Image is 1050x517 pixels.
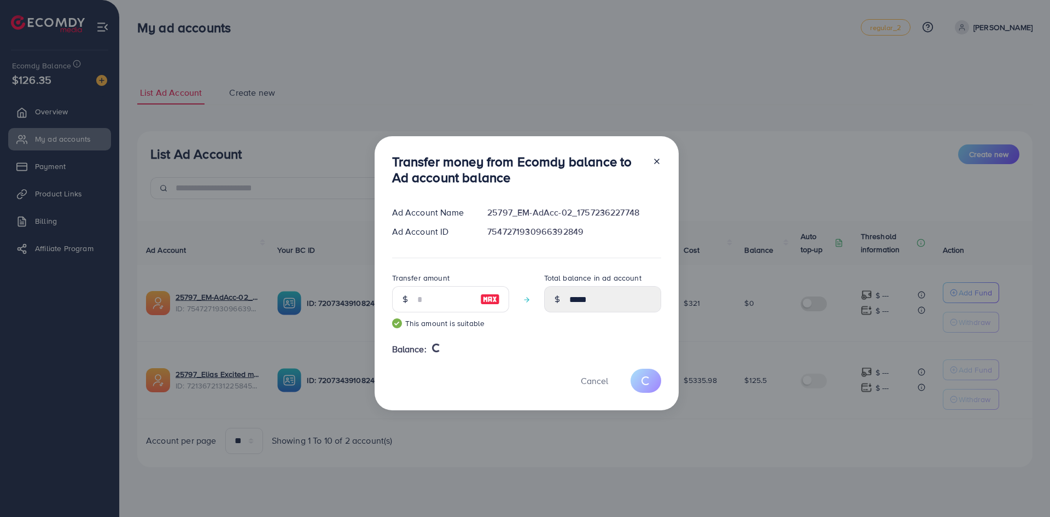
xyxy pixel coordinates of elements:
img: guide [392,318,402,328]
iframe: Chat [1004,468,1042,509]
img: image [480,293,500,306]
label: Transfer amount [392,272,450,283]
div: 25797_EM-AdAcc-02_1757236227748 [479,206,669,219]
span: Balance: [392,343,427,356]
h3: Transfer money from Ecomdy balance to Ad account balance [392,154,644,185]
button: Cancel [567,369,622,392]
div: Ad Account Name [383,206,479,219]
div: 7547271930966392849 [479,225,669,238]
div: Ad Account ID [383,225,479,238]
span: Cancel [581,375,608,387]
small: This amount is suitable [392,318,509,329]
label: Total balance in ad account [544,272,641,283]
